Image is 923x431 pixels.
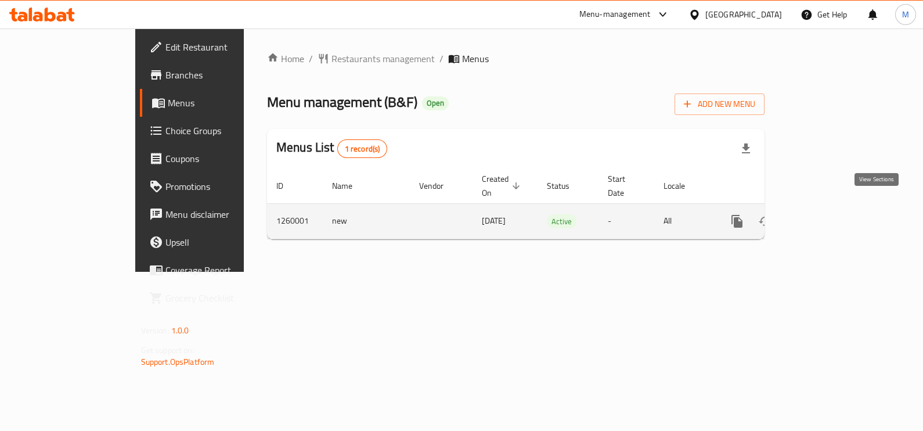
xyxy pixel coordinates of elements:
span: Promotions [165,179,280,193]
div: Total records count [337,139,388,158]
li: / [309,52,313,66]
span: [DATE] [482,213,506,228]
span: M [902,8,909,21]
th: Actions [714,168,844,204]
td: - [598,203,654,239]
span: Menus [168,96,280,110]
span: Start Date [608,172,640,200]
span: Status [547,179,585,193]
nav: breadcrumb [267,52,765,66]
span: Menu management ( B&F ) [267,89,417,115]
span: Branches [165,68,280,82]
span: Menu disclaimer [165,207,280,221]
td: new [323,203,410,239]
a: Promotions [140,173,290,200]
table: enhanced table [267,168,844,239]
a: Support.OpsPlatform [141,354,215,369]
div: Active [547,214,576,228]
a: Menus [140,89,290,117]
a: Branches [140,61,290,89]
a: Grocery Checklist [140,284,290,312]
span: Locale [664,179,700,193]
td: 1260001 [267,203,323,239]
a: Coupons [140,145,290,173]
span: Active [547,215,576,228]
a: Edit Restaurant [140,33,290,61]
button: Add New Menu [675,94,765,115]
span: Choice Groups [165,124,280,138]
span: Add New Menu [684,97,755,112]
span: Open [422,98,449,108]
span: Coverage Report [165,263,280,277]
a: Restaurants management [318,52,435,66]
span: Name [332,179,367,193]
div: [GEOGRAPHIC_DATA] [705,8,782,21]
span: Coupons [165,152,280,166]
a: Upsell [140,228,290,256]
td: All [654,203,714,239]
span: Restaurants management [331,52,435,66]
a: Menu disclaimer [140,200,290,228]
li: / [439,52,444,66]
button: more [723,207,751,235]
span: 1 record(s) [338,143,387,155]
span: Edit Restaurant [165,40,280,54]
span: Version: [141,323,170,338]
span: ID [276,179,298,193]
div: Menu-management [579,8,651,21]
span: 1.0.0 [171,323,189,338]
a: Choice Groups [140,117,290,145]
span: Get support on: [141,343,194,358]
span: Grocery Checklist [165,291,280,305]
button: Change Status [751,207,779,235]
span: Vendor [419,179,459,193]
div: Open [422,96,449,110]
div: Export file [732,135,760,163]
h2: Menus List [276,139,387,158]
span: Menus [462,52,489,66]
span: Created On [482,172,524,200]
a: Coverage Report [140,256,290,284]
span: Upsell [165,235,280,249]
